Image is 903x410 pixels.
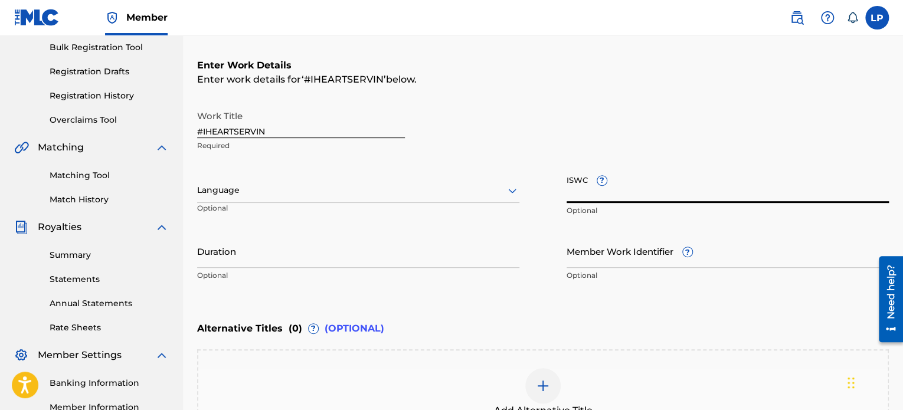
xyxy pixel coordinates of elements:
p: Required [197,140,405,151]
span: below. [386,74,417,85]
h6: Enter Work Details [197,58,889,73]
a: Banking Information [50,377,169,389]
img: Member Settings [14,348,28,362]
a: Public Search [785,6,809,29]
img: expand [155,348,169,362]
span: ? [309,324,318,333]
a: Bulk Registration Tool [50,41,169,54]
a: Annual Statements [50,297,169,310]
div: User Menu [865,6,889,29]
span: Member Settings [38,348,122,362]
a: Rate Sheets [50,322,169,334]
span: ? [597,176,607,185]
img: Matching [14,140,29,155]
span: ( 0 ) [289,322,302,336]
a: Summary [50,249,169,261]
p: Optional [567,205,889,216]
p: Optional [197,270,519,281]
span: (OPTIONAL) [325,322,384,336]
img: expand [155,220,169,234]
iframe: Resource Center [870,252,903,347]
div: Notifications [846,12,858,24]
span: Royalties [38,220,81,234]
img: search [790,11,804,25]
span: Enter work details for [197,74,302,85]
img: Royalties [14,220,28,234]
iframe: Chat Widget [844,353,903,410]
a: Matching Tool [50,169,169,182]
span: ? [683,247,692,257]
img: help [820,11,835,25]
span: #IHEARTSERVIN [304,74,384,85]
img: MLC Logo [14,9,60,26]
span: Member [126,11,168,24]
span: Matching [38,140,84,155]
img: expand [155,140,169,155]
p: Optional [197,203,297,222]
p: Optional [567,270,889,281]
span: #IHEARTSERVIN [302,74,386,85]
span: Alternative Titles [197,322,283,336]
a: Statements [50,273,169,286]
img: Top Rightsholder [105,11,119,25]
a: Overclaims Tool [50,114,169,126]
div: Drag [848,365,855,401]
a: Registration History [50,90,169,102]
div: Help [816,6,839,29]
a: Registration Drafts [50,65,169,78]
img: add [536,379,550,393]
a: Match History [50,193,169,206]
